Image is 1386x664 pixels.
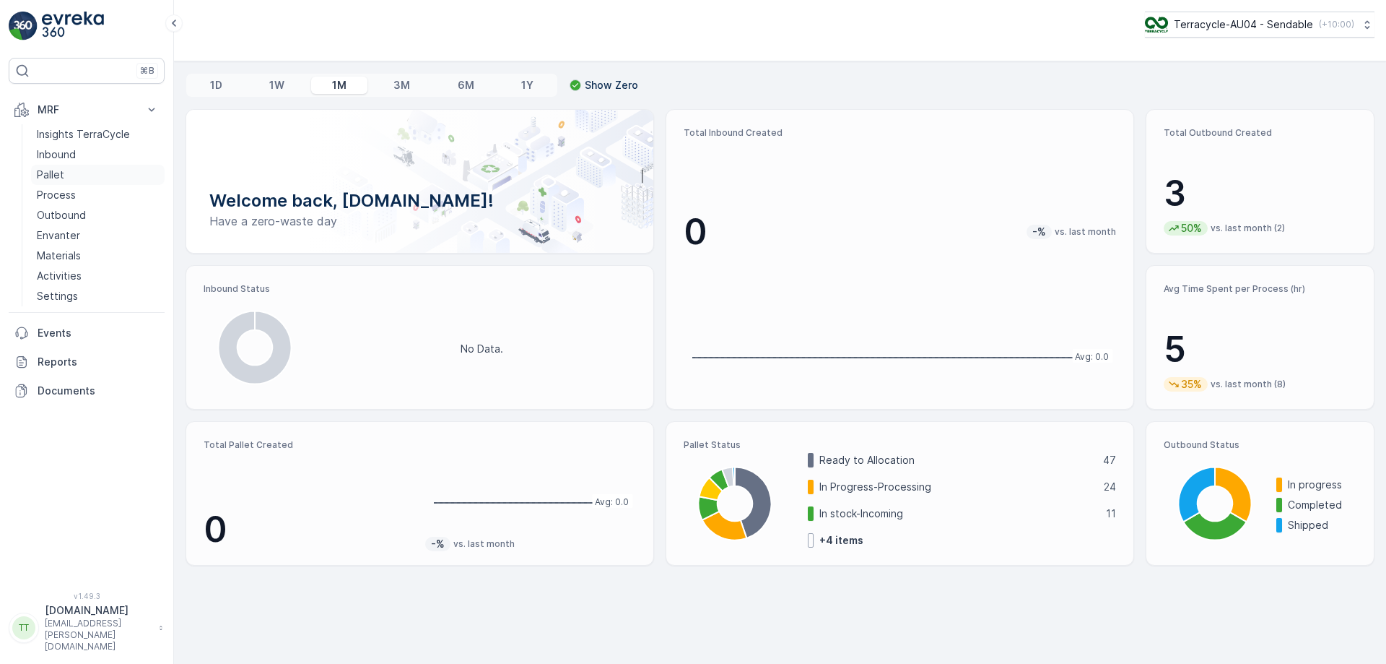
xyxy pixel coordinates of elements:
p: 5 [1164,328,1356,371]
p: Total Pallet Created [204,439,414,451]
p: Settings [37,289,78,303]
button: MRF [9,95,165,124]
p: 11 [1106,506,1116,521]
p: Have a zero-waste day [209,212,630,230]
p: Ready to Allocation [819,453,1094,467]
p: ( +10:00 ) [1319,19,1354,30]
a: Process [31,185,165,205]
a: Reports [9,348,165,376]
p: 35% [1180,377,1203,392]
p: 6M [458,78,474,92]
p: Documents [38,384,159,398]
p: Total Outbound Created [1164,127,1356,139]
span: v 1.49.3 [9,592,165,600]
p: No Data. [461,342,503,356]
p: 1M [332,78,346,92]
p: 3 [1164,172,1356,215]
p: Pallet Status [684,439,1116,451]
p: [EMAIL_ADDRESS][PERSON_NAME][DOMAIN_NAME] [45,618,152,652]
img: logo_light-DOdMpM7g.png [42,12,104,40]
p: 24 [1104,480,1116,494]
p: In Progress-Processing [819,480,1094,494]
p: Total Inbound Created [684,127,1116,139]
p: vs. last month [1055,226,1116,238]
p: MRF [38,103,136,117]
p: Reports [38,355,159,369]
p: 1D [210,78,222,92]
a: Inbound [31,145,165,165]
p: In progress [1288,478,1356,492]
button: Terracycle-AU04 - Sendable(+10:00) [1145,12,1374,38]
p: Events [38,326,159,340]
p: vs. last month (2) [1211,223,1285,234]
p: Pallet [37,168,64,182]
p: 50% [1180,221,1203,236]
div: TT [12,616,35,639]
p: Envanter [37,228,80,243]
p: 0 [684,210,707,254]
p: Outbound [37,208,86,223]
p: Process [37,188,76,202]
p: 1W [269,78,284,92]
p: 47 [1103,453,1116,467]
p: 3M [393,78,410,92]
p: Outbound Status [1164,439,1356,451]
p: Inbound [37,147,76,162]
a: Events [9,319,165,348]
a: Outbound [31,205,165,225]
p: 1Y [521,78,533,92]
p: [DOMAIN_NAME] [45,603,152,618]
a: Envanter [31,225,165,246]
a: Materials [31,246,165,266]
p: Welcome back, [DOMAIN_NAME]! [209,189,630,212]
a: Insights TerraCycle [31,124,165,145]
img: logo [9,12,38,40]
p: ⌘B [140,65,154,77]
p: + 4 items [819,533,863,548]
p: vs. last month [453,538,515,550]
p: Avg Time Spent per Process (hr) [1164,283,1356,295]
p: Shipped [1288,518,1356,533]
p: In stock-Incoming [819,506,1097,521]
p: Materials [37,249,81,263]
a: Documents [9,376,165,405]
p: Terracycle-AU04 - Sendable [1174,17,1313,32]
p: vs. last month (8) [1211,379,1286,390]
p: Inbound Status [204,283,636,295]
img: terracycle_logo.png [1145,17,1168,33]
p: Activities [37,269,82,283]
a: Pallet [31,165,165,185]
p: Show Zero [585,78,638,92]
a: Settings [31,286,165,306]
p: Completed [1288,498,1356,512]
p: 0 [204,508,414,551]
p: -% [430,537,446,551]
button: TT[DOMAIN_NAME][EMAIL_ADDRESS][PERSON_NAME][DOMAIN_NAME] [9,603,165,652]
p: -% [1031,225,1047,239]
a: Activities [31,266,165,286]
p: Insights TerraCycle [37,127,130,142]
